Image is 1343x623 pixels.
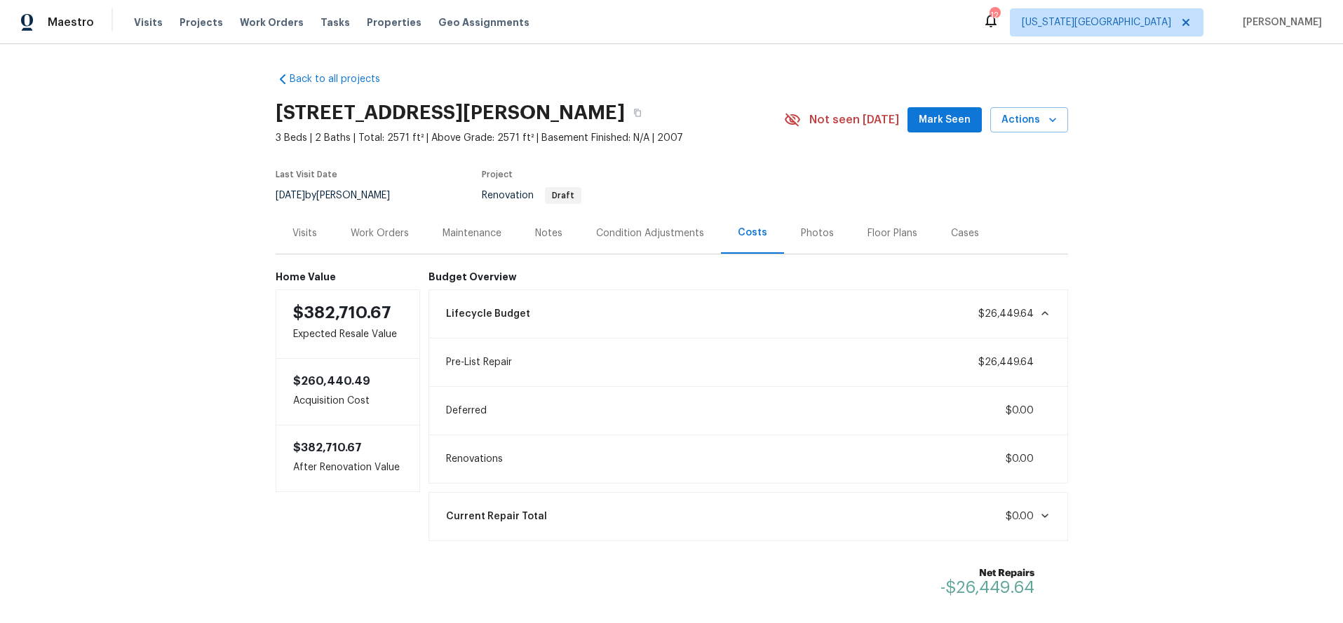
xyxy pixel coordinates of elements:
span: -$26,449.64 [940,579,1034,596]
span: Not seen [DATE] [809,113,899,127]
h2: [STREET_ADDRESS][PERSON_NAME] [276,106,625,120]
span: Current Repair Total [446,509,547,523]
a: Back to all projects [276,72,410,86]
span: $382,710.67 [293,442,362,453]
span: $26,449.64 [978,309,1034,319]
div: Work Orders [351,226,409,240]
button: Mark Seen [907,107,982,133]
div: Notes [535,226,562,240]
span: Deferred [446,404,487,418]
div: Acquisition Cost [276,359,421,425]
b: Net Repairs [940,566,1034,580]
span: Projects [180,15,223,29]
h6: Budget Overview [428,271,1068,282]
span: Project [482,170,513,179]
span: $260,440.49 [293,376,370,387]
div: Visits [292,226,317,240]
span: Mark Seen [919,111,971,129]
h6: Home Value [276,271,421,282]
span: Maestro [48,15,94,29]
div: Floor Plans [868,226,917,240]
div: Costs [738,226,767,240]
div: Photos [801,226,834,240]
span: $382,710.67 [293,304,391,321]
span: $26,449.64 [978,357,1034,367]
div: Cases [951,226,979,240]
span: Properties [367,15,421,29]
div: Maintenance [443,226,501,240]
button: Copy Address [625,100,650,125]
span: Tasks [320,18,350,27]
span: Renovations [446,452,503,466]
span: Last Visit Date [276,170,337,179]
span: Geo Assignments [438,15,529,29]
span: $0.00 [1006,512,1034,521]
div: Condition Adjustments [596,226,704,240]
div: Expected Resale Value [276,289,421,359]
div: by [PERSON_NAME] [276,187,407,204]
span: 3 Beds | 2 Baths | Total: 2571 ft² | Above Grade: 2571 ft² | Basement Finished: N/A | 2007 [276,131,784,145]
span: Visits [134,15,163,29]
span: Work Orders [240,15,304,29]
span: [PERSON_NAME] [1237,15,1322,29]
span: Draft [546,191,580,200]
span: [DATE] [276,191,305,200]
span: $0.00 [1006,406,1034,416]
span: $0.00 [1006,454,1034,464]
div: 12 [990,8,999,22]
span: Renovation [482,191,581,200]
span: [US_STATE][GEOGRAPHIC_DATA] [1022,15,1171,29]
span: Actions [1001,111,1057,129]
span: Lifecycle Budget [446,307,530,321]
div: After Renovation Value [276,425,421,492]
span: Pre-List Repair [446,355,512,369]
button: Actions [990,107,1068,133]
